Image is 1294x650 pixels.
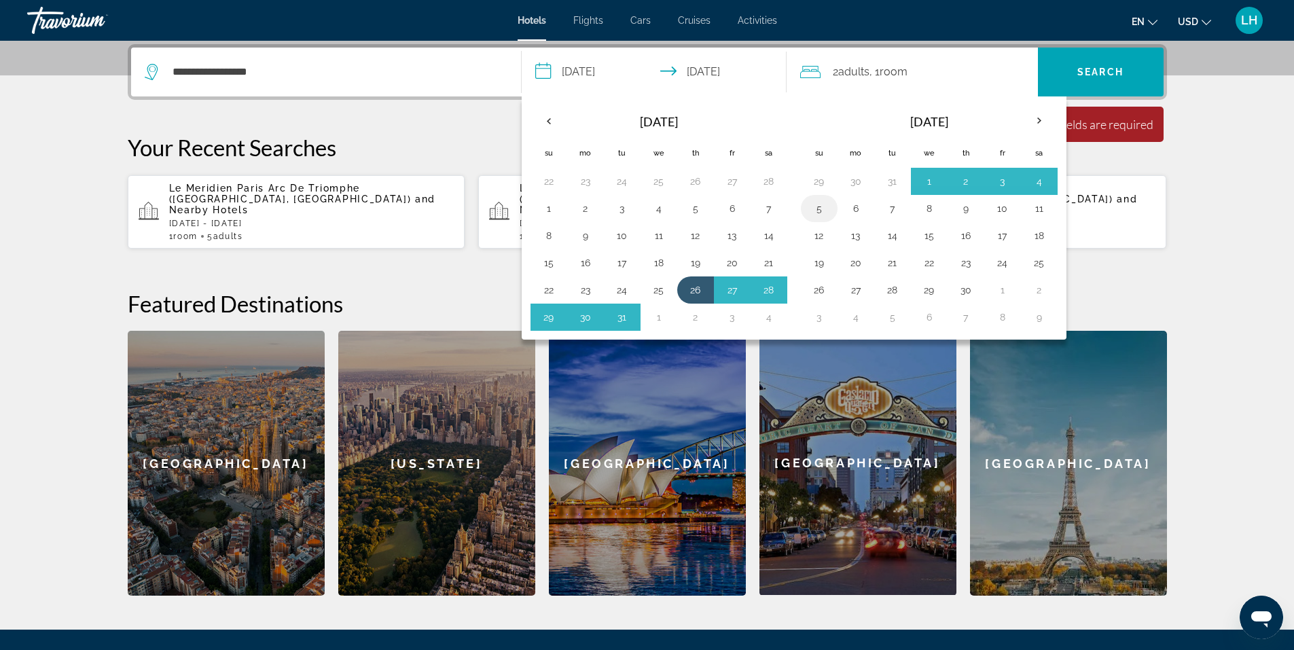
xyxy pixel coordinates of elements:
span: Adults [838,65,869,78]
div: [US_STATE] [338,331,535,596]
button: Day 28 [758,281,780,300]
button: Day 5 [808,199,830,218]
button: Day 23 [955,253,977,272]
button: Day 9 [575,226,596,245]
button: Day 28 [882,281,903,300]
button: Day 20 [845,253,867,272]
div: All fields are required [1044,117,1153,132]
th: [DATE] [567,105,751,138]
span: 5 [207,232,243,241]
p: [DATE] - [DATE] [169,219,454,228]
button: Day 27 [721,281,743,300]
button: Day 14 [758,226,780,245]
button: Day 5 [882,308,903,327]
button: Day 4 [648,199,670,218]
button: Select check in and out date [522,48,787,96]
p: Your Recent Searches [128,134,1167,161]
button: Day 29 [918,281,940,300]
button: Day 15 [918,226,940,245]
div: [GEOGRAPHIC_DATA] [128,331,325,596]
button: Day 23 [575,281,596,300]
span: Adults [213,232,243,241]
button: Day 2 [685,308,706,327]
button: Day 25 [648,281,670,300]
button: Travelers: 2 adults, 0 children [787,48,1038,96]
button: Day 8 [918,199,940,218]
button: Day 29 [538,308,560,327]
a: Paris[GEOGRAPHIC_DATA] [970,331,1167,596]
button: Day 30 [845,172,867,191]
button: Day 31 [882,172,903,191]
button: Day 19 [685,253,706,272]
button: Day 13 [845,226,867,245]
span: 1 [520,232,548,241]
a: Barcelona[GEOGRAPHIC_DATA] [128,331,325,596]
button: Day 25 [648,172,670,191]
div: [GEOGRAPHIC_DATA] [759,331,956,595]
button: Day 9 [1028,308,1050,327]
span: Le Meridien Paris Arc De Triomphe ([GEOGRAPHIC_DATA], [GEOGRAPHIC_DATA]) [169,183,412,204]
button: Le Meridien Paris Arc De Triomphe ([GEOGRAPHIC_DATA], [GEOGRAPHIC_DATA]) and Nearby Hotels[DATE] ... [478,175,816,249]
button: Day 22 [918,253,940,272]
a: Flights [573,15,603,26]
h2: Featured Destinations [128,290,1167,317]
button: Day 1 [918,172,940,191]
table: Right calendar grid [801,105,1058,331]
span: 1 [169,232,198,241]
button: User Menu [1232,6,1267,35]
button: Day 23 [575,172,596,191]
a: New York[US_STATE] [338,331,535,596]
button: Day 1 [538,199,560,218]
th: [DATE] [838,105,1021,138]
table: Left calendar grid [531,105,787,331]
button: Day 2 [1028,281,1050,300]
input: Search hotel destination [171,62,501,82]
button: Day 8 [538,226,560,245]
button: Day 26 [685,172,706,191]
div: [GEOGRAPHIC_DATA] [549,331,746,596]
button: Day 16 [955,226,977,245]
button: Day 13 [721,226,743,245]
span: en [1132,16,1145,27]
button: Day 3 [808,308,830,327]
button: Day 30 [955,281,977,300]
a: Hotels [518,15,546,26]
div: Search widget [131,48,1164,96]
button: Day 1 [648,308,670,327]
button: Day 22 [538,172,560,191]
button: Day 4 [758,308,780,327]
button: Previous month [531,105,567,137]
a: Cars [630,15,651,26]
button: Day 18 [1028,226,1050,245]
button: Day 10 [992,199,1013,218]
button: Day 19 [808,253,830,272]
button: Day 16 [575,253,596,272]
button: Day 27 [845,281,867,300]
span: , 1 [869,62,907,82]
button: Day 14 [882,226,903,245]
span: Room [173,232,198,241]
button: Le Meridien Paris Arc De Triomphe ([GEOGRAPHIC_DATA], [GEOGRAPHIC_DATA]) and Nearby Hotels[DATE] ... [128,175,465,249]
button: Day 5 [685,199,706,218]
button: Day 6 [918,308,940,327]
iframe: Button to launch messaging window [1240,596,1283,639]
button: Day 28 [758,172,780,191]
button: Day 9 [955,199,977,218]
button: Day 7 [882,199,903,218]
p: [DATE] - [DATE] [520,219,805,228]
button: Next month [1021,105,1058,137]
button: Day 24 [992,253,1013,272]
button: Change currency [1178,12,1211,31]
button: Day 3 [611,199,633,218]
a: Cruises [678,15,711,26]
span: LH [1241,14,1257,27]
button: Search [1038,48,1164,96]
button: Day 26 [685,281,706,300]
button: Day 17 [611,253,633,272]
button: Day 20 [721,253,743,272]
button: Day 26 [808,281,830,300]
button: Day 12 [685,226,706,245]
button: Day 7 [758,199,780,218]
